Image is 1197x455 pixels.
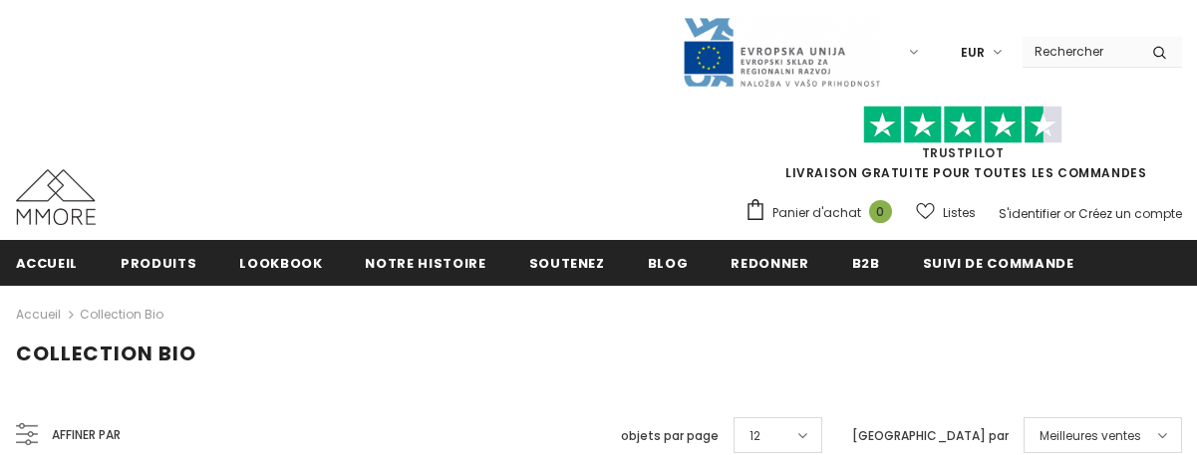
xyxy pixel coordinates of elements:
a: Javni Razpis [682,43,881,60]
a: Listes [916,195,976,230]
span: B2B [852,254,880,273]
a: Panier d'achat 0 [745,198,902,228]
a: Redonner [731,240,808,285]
span: Meilleures ventes [1040,426,1141,446]
span: Blog [648,254,689,273]
span: Affiner par [52,424,121,446]
span: 12 [749,426,760,446]
a: Collection Bio [80,306,163,323]
a: Lookbook [239,240,322,285]
a: Accueil [16,303,61,327]
a: S'identifier [999,205,1060,222]
span: EUR [961,43,985,63]
span: LIVRAISON GRATUITE POUR TOUTES LES COMMANDES [745,114,1182,181]
a: soutenez [529,240,605,285]
a: Suivi de commande [923,240,1074,285]
img: Javni Razpis [682,16,881,89]
span: Produits [121,254,196,273]
a: TrustPilot [922,144,1005,161]
span: Redonner [731,254,808,273]
span: Suivi de commande [923,254,1074,273]
span: Accueil [16,254,79,273]
span: soutenez [529,254,605,273]
a: Notre histoire [365,240,485,285]
span: Panier d'achat [772,203,861,223]
a: B2B [852,240,880,285]
span: Listes [943,203,976,223]
span: Lookbook [239,254,322,273]
label: objets par page [621,426,719,446]
a: Créez un compte [1078,205,1182,222]
span: Collection Bio [16,340,196,367]
img: Faites confiance aux étoiles pilotes [863,106,1062,144]
span: 0 [869,200,892,223]
a: Blog [648,240,689,285]
label: [GEOGRAPHIC_DATA] par [852,426,1009,446]
a: Accueil [16,240,79,285]
a: Produits [121,240,196,285]
input: Search Site [1023,37,1137,66]
img: Cas MMORE [16,169,96,225]
span: or [1063,205,1075,222]
span: Notre histoire [365,254,485,273]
